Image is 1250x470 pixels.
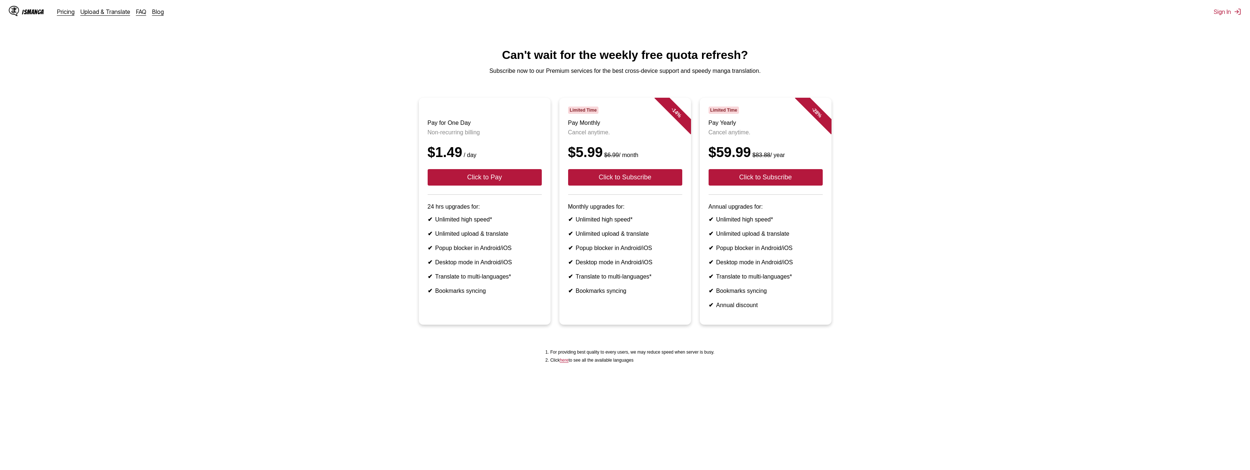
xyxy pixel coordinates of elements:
small: / day [462,152,477,158]
p: Annual upgrades for: [709,204,823,210]
p: Monthly upgrades for: [568,204,682,210]
b: ✔ [428,273,432,280]
b: ✔ [428,259,432,265]
b: ✔ [568,288,573,294]
p: Subscribe now to our Premium services for the best cross-device support and speedy manga translat... [6,68,1244,74]
li: Translate to multi-languages* [428,273,542,280]
span: Limited Time [709,107,739,114]
h3: Pay Yearly [709,120,823,126]
a: Available languages [560,358,568,363]
p: Cancel anytime. [568,129,682,136]
li: Popup blocker in Android/iOS [568,245,682,251]
a: FAQ [136,8,146,15]
b: ✔ [568,231,573,237]
b: ✔ [568,273,573,280]
div: $59.99 [709,145,823,160]
small: / month [603,152,638,158]
li: Desktop mode in Android/iOS [568,259,682,266]
li: Annual discount [709,302,823,309]
div: - 28 % [795,90,838,134]
li: Unlimited upload & translate [709,230,823,237]
h1: Can't wait for the weekly free quota refresh? [6,48,1244,62]
b: ✔ [709,231,713,237]
b: ✔ [568,259,573,265]
small: / year [751,152,785,158]
li: Unlimited high speed* [709,216,823,223]
li: Bookmarks syncing [428,287,542,294]
a: IsManga LogoIsManga [9,6,57,18]
b: ✔ [709,302,713,308]
b: ✔ [568,245,573,251]
li: Translate to multi-languages* [709,273,823,280]
a: Pricing [57,8,75,15]
li: Bookmarks syncing [568,287,682,294]
p: 24 hrs upgrades for: [428,204,542,210]
button: Sign In [1214,8,1241,15]
button: Click to Subscribe [568,169,682,186]
b: ✔ [709,216,713,223]
b: ✔ [428,216,432,223]
li: Unlimited upload & translate [568,230,682,237]
b: ✔ [709,288,713,294]
li: For providing best quality to every users, we may reduce speed when server is busy. [550,350,714,355]
li: Desktop mode in Android/iOS [709,259,823,266]
a: Upload & Translate [80,8,130,15]
b: ✔ [428,231,432,237]
li: Unlimited high speed* [568,216,682,223]
div: IsManga [22,8,44,15]
span: Limited Time [568,107,598,114]
b: ✔ [709,245,713,251]
h3: Pay Monthly [568,120,682,126]
button: Click to Subscribe [709,169,823,186]
li: Popup blocker in Android/iOS [428,245,542,251]
li: Translate to multi-languages* [568,273,682,280]
s: $6.99 [604,152,619,158]
s: $83.88 [752,152,770,158]
b: ✔ [709,259,713,265]
div: $1.49 [428,145,542,160]
img: Sign out [1234,8,1241,15]
a: Blog [152,8,164,15]
p: Cancel anytime. [709,129,823,136]
div: - 14 % [654,90,698,134]
b: ✔ [709,273,713,280]
li: Bookmarks syncing [709,287,823,294]
li: Desktop mode in Android/iOS [428,259,542,266]
h3: Pay for One Day [428,120,542,126]
li: Unlimited upload & translate [428,230,542,237]
b: ✔ [428,288,432,294]
li: Unlimited high speed* [428,216,542,223]
img: IsManga Logo [9,6,19,16]
li: Popup blocker in Android/iOS [709,245,823,251]
b: ✔ [568,216,573,223]
button: Click to Pay [428,169,542,186]
li: Click to see all the available languages [550,358,714,363]
div: $5.99 [568,145,682,160]
p: Non-recurring billing [428,129,542,136]
b: ✔ [428,245,432,251]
